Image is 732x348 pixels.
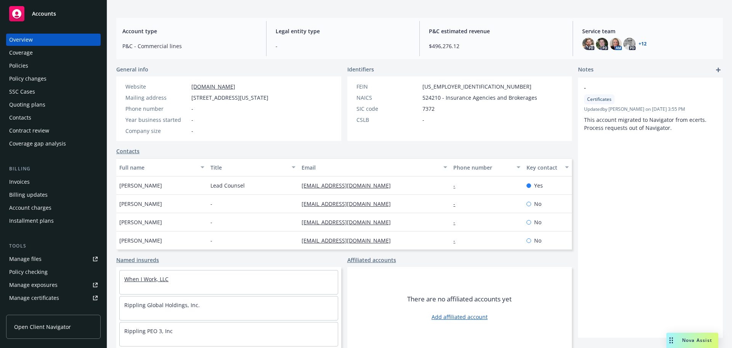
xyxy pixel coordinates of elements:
a: Overview [6,34,101,46]
a: Rippling PEO 3, Inc [124,327,173,335]
a: Coverage gap analysis [6,138,101,150]
span: Legal entity type [276,27,410,35]
div: Installment plans [9,215,54,227]
span: Notes [578,65,594,74]
div: Phone number [125,105,188,113]
a: [DOMAIN_NAME] [191,83,235,90]
div: Company size [125,127,188,135]
span: Lead Counsel [210,181,245,189]
a: Named insureds [116,256,159,264]
div: Overview [9,34,33,46]
button: Nova Assist [666,333,718,348]
a: - [453,219,461,226]
div: Phone number [453,163,512,172]
a: When I Work, LLC [124,275,169,283]
a: Manage exposures [6,279,101,291]
a: Policy changes [6,73,101,85]
span: P&C estimated revenue [429,27,563,35]
div: Account charges [9,202,51,214]
div: Manage claims [9,305,48,317]
span: General info [116,65,148,73]
div: Manage files [9,253,42,265]
a: Billing updates [6,189,101,201]
span: - [210,236,212,244]
a: Invoices [6,176,101,188]
a: Quoting plans [6,99,101,111]
div: Contract review [9,125,49,137]
button: Key contact [523,158,572,176]
span: P&C - Commercial lines [122,42,257,50]
span: This account migrated to Navigator from ecerts. Process requests out of Navigator. [584,116,708,131]
span: Open Client Navigator [14,323,71,331]
div: Tools [6,242,101,250]
span: - [210,200,212,208]
button: Email [299,158,450,176]
div: Coverage gap analysis [9,138,66,150]
span: $496,276.12 [429,42,563,50]
span: [PERSON_NAME] [119,200,162,208]
a: - [453,200,461,207]
span: - [191,127,193,135]
span: Account type [122,27,257,35]
a: Add affiliated account [432,313,488,321]
span: [STREET_ADDRESS][US_STATE] [191,94,268,102]
a: Manage certificates [6,292,101,304]
a: Contract review [6,125,101,137]
a: Manage claims [6,305,101,317]
span: - [276,42,410,50]
span: Service team [582,27,717,35]
div: Manage exposures [9,279,58,291]
span: Accounts [32,11,56,17]
span: There are no affiliated accounts yet [407,295,512,304]
div: Mailing address [125,94,188,102]
a: +12 [639,42,647,46]
div: Invoices [9,176,30,188]
span: Yes [534,181,543,189]
a: Coverage [6,47,101,59]
button: Phone number [450,158,523,176]
div: Quoting plans [9,99,45,111]
div: Billing [6,165,101,173]
div: SIC code [356,105,419,113]
span: - [191,116,193,124]
div: Manage certificates [9,292,59,304]
div: Title [210,163,287,172]
div: Key contact [527,163,560,172]
div: Policy changes [9,73,47,85]
a: [EMAIL_ADDRESS][DOMAIN_NAME] [302,182,397,189]
img: photo [610,38,622,50]
a: [EMAIL_ADDRESS][DOMAIN_NAME] [302,237,397,244]
div: CSLB [356,116,419,124]
a: SSC Cases [6,86,101,98]
a: [EMAIL_ADDRESS][DOMAIN_NAME] [302,219,397,226]
a: Contacts [116,147,140,155]
span: Updated by [PERSON_NAME] on [DATE] 3:55 PM [584,106,717,113]
div: Billing updates [9,189,48,201]
span: Certificates [587,96,612,103]
a: Contacts [6,112,101,124]
a: [EMAIL_ADDRESS][DOMAIN_NAME] [302,200,397,207]
div: Email [302,163,439,172]
div: Full name [119,163,196,172]
a: Affiliated accounts [347,256,396,264]
span: - [584,84,697,92]
a: Account charges [6,202,101,214]
span: [PERSON_NAME] [119,236,162,244]
span: 7372 [422,105,435,113]
span: [PERSON_NAME] [119,218,162,226]
a: - [453,237,461,244]
span: 524210 - Insurance Agencies and Brokerages [422,94,537,102]
span: No [534,236,541,244]
span: [PERSON_NAME] [119,181,162,189]
div: Coverage [9,47,33,59]
a: - [453,182,461,189]
span: - [210,218,212,226]
a: Policies [6,60,101,72]
div: NAICS [356,94,419,102]
a: Accounts [6,3,101,24]
span: [US_EMPLOYER_IDENTIFICATION_NUMBER] [422,83,531,91]
button: Full name [116,158,207,176]
div: -CertificatesUpdatedby [PERSON_NAME] on [DATE] 3:55 PMThis account migrated to Navigator from ece... [578,78,723,138]
a: Rippling Global Holdings, Inc. [124,301,200,309]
